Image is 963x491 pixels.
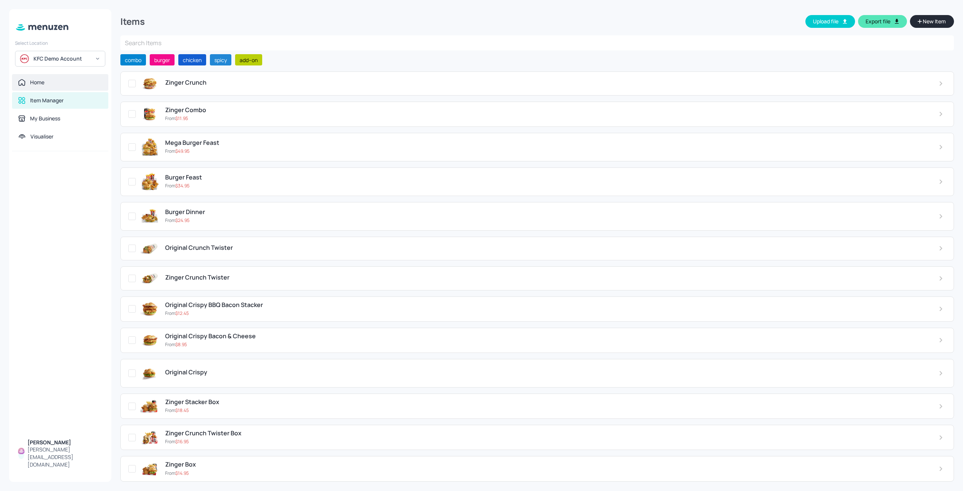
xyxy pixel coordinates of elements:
p: From [165,438,189,445]
img: avatar [20,54,29,63]
span: $ 16.95 [175,438,189,445]
span: Original Crunch Twister [165,244,233,251]
span: Original Crispy Bacon & Cheese [165,333,256,340]
span: Original Crispy [165,369,207,376]
div: Item Manager [30,97,64,104]
div: Visualiser [30,133,53,140]
span: Burger Feast [165,174,202,181]
span: $ 11.95 [175,115,188,122]
span: chicken [180,56,205,64]
p: From [165,148,190,155]
span: New Item [922,17,946,26]
div: Select Location [15,40,105,46]
div: chicken [178,54,206,65]
img: AOh14Gi8qiLOHi8_V0Z21Rg2Hnc1Q3Dmev7ROR3CPInM=s96-c [18,448,24,454]
div: KFC Demo Account [33,55,90,62]
span: combo [122,56,144,64]
span: $ 18.45 [175,407,189,413]
button: Export file [858,15,907,28]
img: 2025-08-20-175565265469047o8pfdh0xh.webp [140,430,159,445]
span: add--on [237,56,261,64]
button: Upload file [805,15,855,28]
span: $ 12.45 [175,310,189,316]
span: Zinger Crunch Twister Box [165,430,242,437]
p: From [165,407,189,414]
span: $ 24.95 [175,217,190,223]
img: 2025-08-20-1755654818004bm4hf9447qi.webp [140,333,159,348]
span: Burger Dinner [165,208,205,216]
span: Zinger Combo [165,106,206,114]
img: 2025-08-19-1755608580498lq45a3duvwn.png [140,172,159,191]
img: 2025-08-19-1755608579211605nay7p873.png [140,207,159,226]
p: From [165,182,190,189]
span: $ 34.95 [175,182,190,189]
div: [PERSON_NAME][EMAIL_ADDRESS][DOMAIN_NAME] [27,446,102,468]
span: $ 14.95 [175,470,189,476]
p: From [165,217,190,224]
span: $ 8.95 [175,341,187,348]
img: 2025-08-19-17556111864401ce3js0a30zh.png [140,364,159,383]
div: add--on [235,54,262,65]
span: Original Crispy BBQ Bacon Stacker [165,301,263,309]
button: New Item [910,15,954,28]
p: From [165,115,188,122]
div: burger [150,54,175,65]
img: 2025-08-19-1755608581481ambjp0ow1i.png [140,138,159,157]
span: Zinger Box [165,461,196,468]
span: Mega Burger Feast [165,139,219,146]
span: Zinger Stacker Box [165,398,219,406]
img: 2025-08-20-1755654839878qh84220iur.webp [140,302,159,316]
img: 2025-08-20-1755663523616llvi9zi9zmf.webp [140,76,159,91]
span: $ 49.95 [175,148,190,154]
p: From [165,470,189,477]
img: 2025-08-20-1755662844849h4eapk2x7bn.webp [140,107,159,121]
div: My Business [30,115,60,122]
div: spicy [210,54,231,65]
span: spicy [211,56,230,64]
span: Zinger Crunch [165,79,207,86]
div: Items [120,15,145,27]
span: burger [151,56,173,64]
img: 2025-08-20-1755654836209ta45r02a8or.webp [140,242,159,256]
div: Home [30,79,44,86]
div: combo [120,54,146,65]
input: Search Items [120,35,954,50]
div: [PERSON_NAME] [27,439,102,446]
span: Zinger Crunch Twister [165,274,229,281]
img: 2025-08-20-1755654836198iphydnfc42e.webp [140,271,159,286]
img: 2025-08-20-1755652361187kebcj4a1ug.webp [140,462,159,476]
p: From [165,310,189,317]
img: 2025-08-20-1755653584541n4p79nr3daa.webp [140,399,159,413]
p: From [165,341,187,348]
